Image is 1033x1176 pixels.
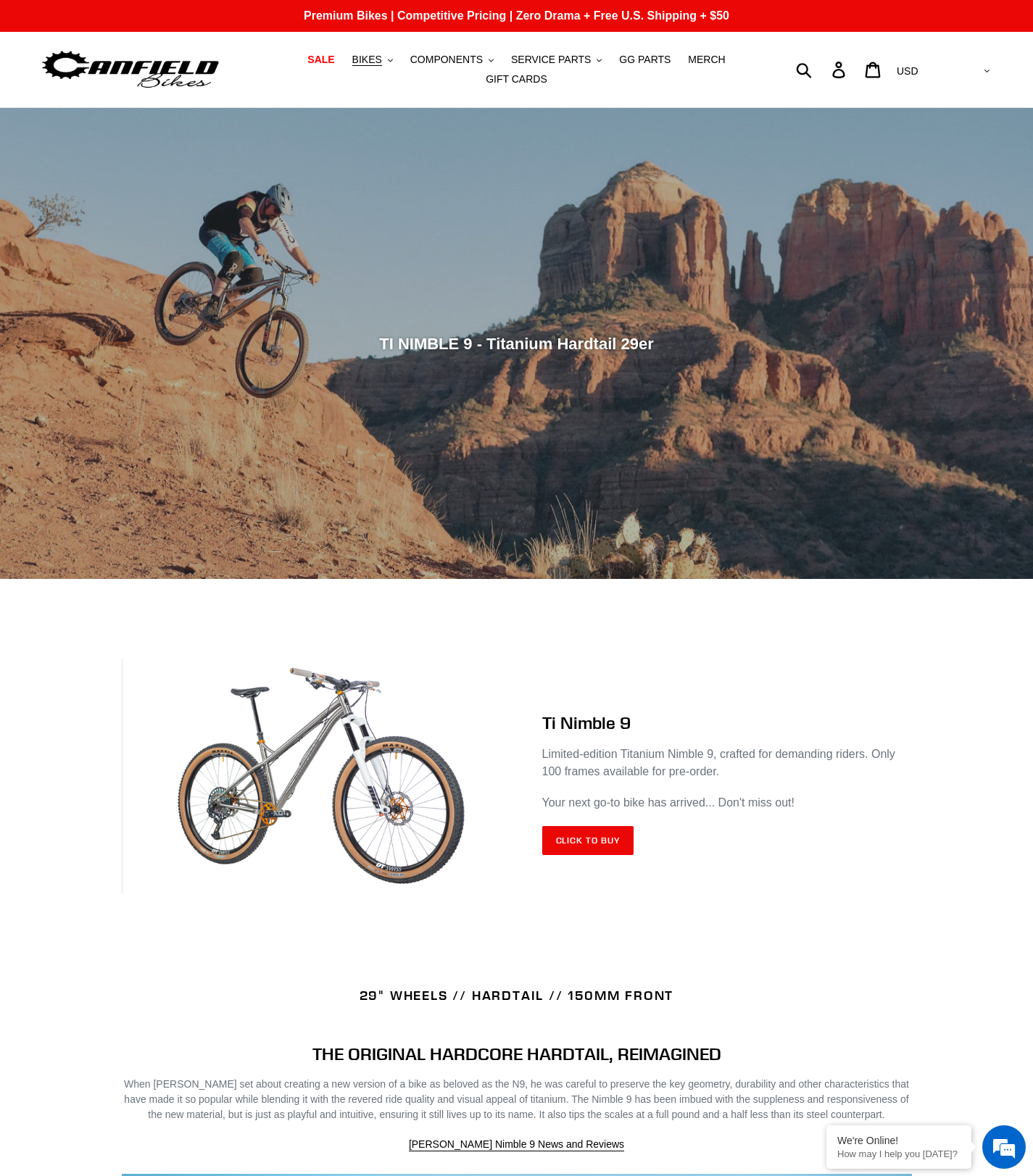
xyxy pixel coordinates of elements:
[478,70,555,89] a: GIFT CARDS
[345,50,400,70] button: BIKES
[511,54,591,66] span: SERVICE PARTS
[300,50,341,70] a: SALE
[542,826,634,855] a: Click to Buy: TI NIMBLE 9
[352,54,382,66] span: BIKES
[619,54,671,66] span: GG PARTS
[403,50,501,70] button: COMPONENTS
[410,54,483,66] span: COMPONENTS
[307,54,334,66] span: SALE
[40,47,221,93] img: Canfield Bikes
[804,54,841,86] input: Search
[542,746,912,780] p: Limited-edition Titanium Nimble 9, crafted for demanding riders. Only 100 frames available for pr...
[837,1135,961,1146] div: We're Online!
[486,73,547,86] span: GIFT CARDS
[688,54,725,66] span: MERCH
[504,50,609,70] button: SERVICE PARTS
[122,1043,912,1064] h4: THE ORIGINAL HARDCORE HARDTAIL, REIMAGINED
[612,50,678,70] a: GG PARTS
[122,1077,912,1122] p: When [PERSON_NAME] set about creating a new version of a bike as beloved as the N9, he was carefu...
[379,335,654,353] span: TI NIMBLE 9 - Titanium Hardtail 29er
[122,988,912,1004] h4: 29" WHEELS // HARDTAIL // 150MM FRONT
[542,712,912,733] h2: Ti Nimble 9
[542,794,912,812] p: Your next go-to bike has arrived... Don't miss out!
[681,50,732,70] a: MERCH
[837,1148,961,1159] p: How may I help you today?
[409,1138,624,1151] a: [PERSON_NAME] Nimble 9 News and Reviews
